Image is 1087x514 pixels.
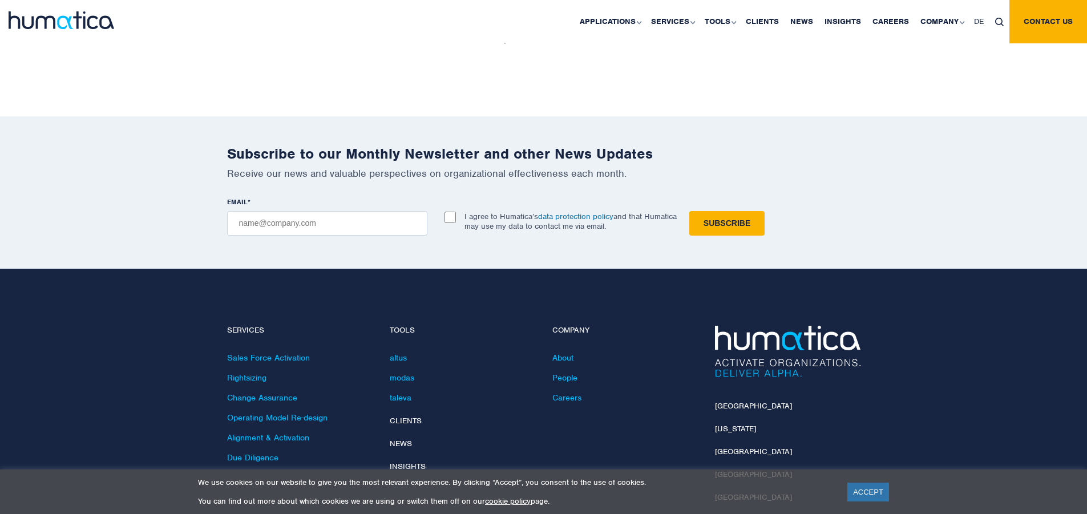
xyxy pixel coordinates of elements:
input: name@company.com [227,211,427,236]
a: About [552,353,573,363]
p: We use cookies on our website to give you the most relevant experience. By clicking “Accept”, you... [198,477,833,487]
a: People [552,373,577,383]
input: I agree to Humatica’sdata protection policyand that Humatica may use my data to contact me via em... [445,212,456,223]
a: Sales Force Activation [227,353,310,363]
span: EMAIL [227,197,248,207]
a: Careers [552,392,581,403]
a: Rightsizing [227,373,266,383]
a: Insights [390,462,426,471]
h4: Company [552,326,698,335]
p: Receive our news and valuable perspectives on organizational effectiveness each month. [227,167,860,180]
a: Clients [390,416,422,426]
a: modas [390,373,414,383]
img: logo [9,11,114,29]
a: ACCEPT [847,483,889,501]
h4: Tools [390,326,535,335]
a: cookie policy [485,496,531,506]
a: altus [390,353,407,363]
input: Subscribe [689,211,765,236]
p: You can find out more about which cookies we are using or switch them off on our page. [198,496,833,506]
a: Operating Model Re-design [227,412,328,423]
a: data protection policy [538,212,613,221]
a: Due Diligence [227,452,278,463]
a: Alignment & Activation [227,432,309,443]
span: DE [974,17,984,26]
a: [US_STATE] [715,424,756,434]
h4: Services [227,326,373,335]
img: Humatica [715,326,860,377]
a: taleva [390,392,411,403]
h2: Subscribe to our Monthly Newsletter and other News Updates [227,145,860,163]
img: search_icon [995,18,1004,26]
a: News [390,439,412,448]
a: [GEOGRAPHIC_DATA] [715,401,792,411]
a: [GEOGRAPHIC_DATA] [715,447,792,456]
p: I agree to Humatica’s and that Humatica may use my data to contact me via email. [464,212,677,231]
a: Change Assurance [227,392,297,403]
